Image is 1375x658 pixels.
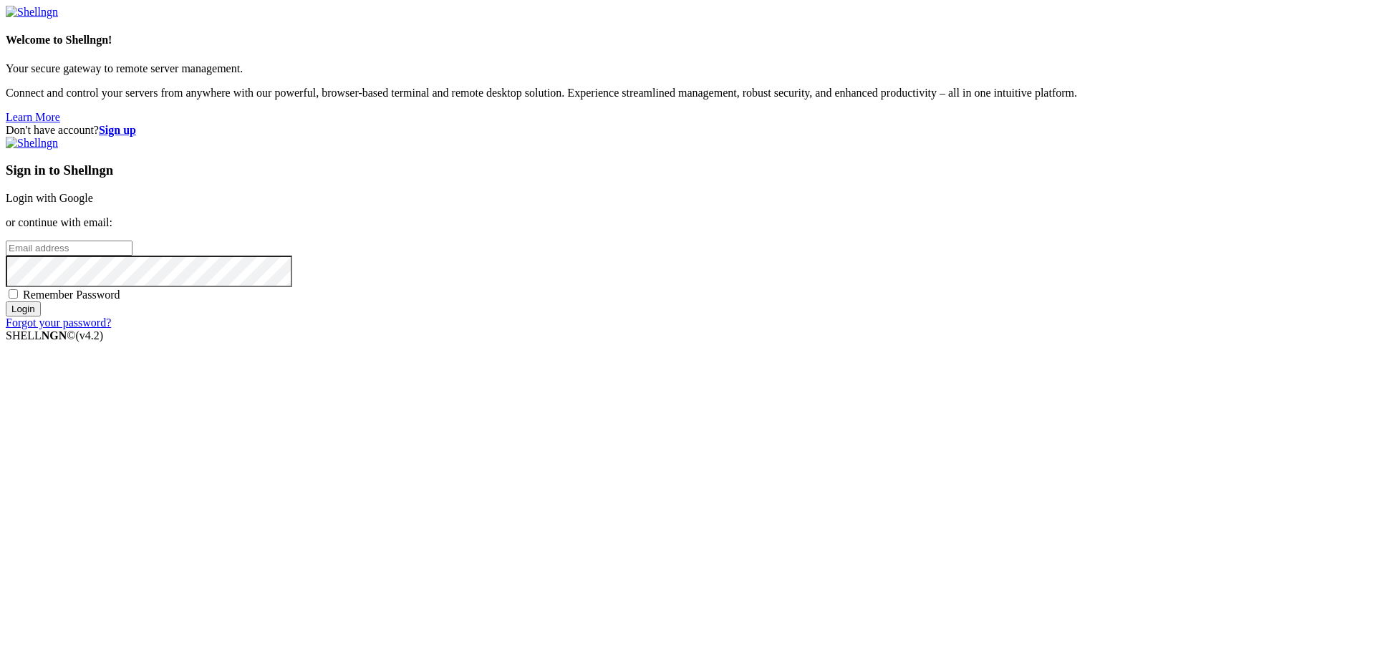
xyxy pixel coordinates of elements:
input: Login [6,301,41,316]
span: 4.2.0 [76,329,104,342]
span: Remember Password [23,289,120,301]
a: Login with Google [6,192,93,204]
input: Remember Password [9,289,18,299]
p: Connect and control your servers from anywhere with our powerful, browser-based terminal and remo... [6,87,1369,100]
p: or continue with email: [6,216,1369,229]
p: Your secure gateway to remote server management. [6,62,1369,75]
div: Don't have account? [6,124,1369,137]
h4: Welcome to Shellngn! [6,34,1369,47]
h3: Sign in to Shellngn [6,163,1369,178]
input: Email address [6,241,132,256]
a: Forgot your password? [6,316,111,329]
a: Learn More [6,111,60,123]
a: Sign up [99,124,136,136]
img: Shellngn [6,137,58,150]
span: SHELL © [6,329,103,342]
img: Shellngn [6,6,58,19]
b: NGN [42,329,67,342]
